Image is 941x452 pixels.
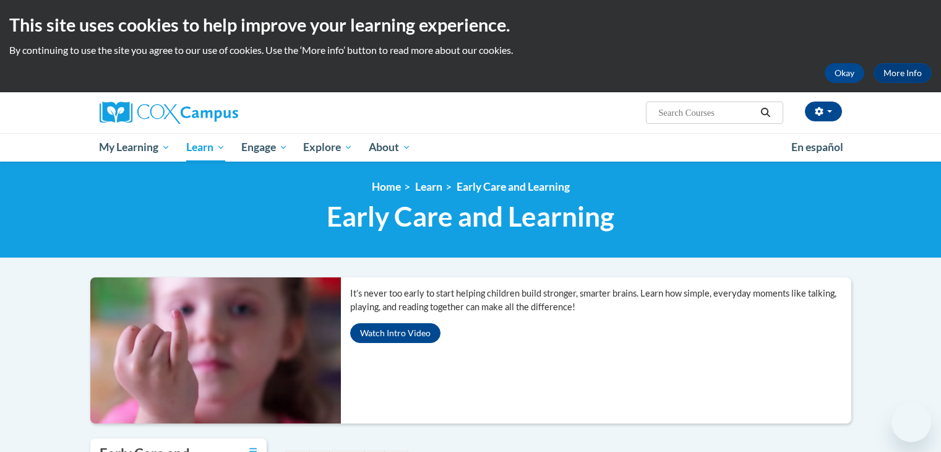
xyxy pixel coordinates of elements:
span: Explore [303,140,353,155]
a: Early Care and Learning [457,180,570,193]
button: Watch Intro Video [350,323,440,343]
a: Engage [233,133,296,162]
iframe: Button to launch messaging window [892,402,931,442]
span: Learn [186,140,225,155]
p: It’s never too early to start helping children build stronger, smarter brains. Learn how simple, ... [350,287,851,314]
a: Learn [415,180,442,193]
span: My Learning [99,140,170,155]
input: Search Courses [657,105,756,120]
span: About [369,140,411,155]
div: Main menu [81,133,861,162]
a: My Learning [92,133,179,162]
button: Search [756,105,775,120]
a: More Info [874,63,932,83]
button: Account Settings [805,102,842,121]
span: Early Care and Learning [327,200,614,233]
a: About [361,133,419,162]
a: Cox Campus [100,102,335,124]
p: By continuing to use the site you agree to our use of cookies. Use the ‘More info’ button to read... [9,43,932,57]
span: Engage [241,140,288,155]
button: Okay [825,63,864,83]
img: Cox Campus [100,102,238,124]
a: Explore [295,133,361,162]
a: En español [783,134,851,160]
a: Learn [178,133,233,162]
h2: This site uses cookies to help improve your learning experience. [9,12,932,37]
a: Home [372,180,401,193]
span: En español [791,141,843,154]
